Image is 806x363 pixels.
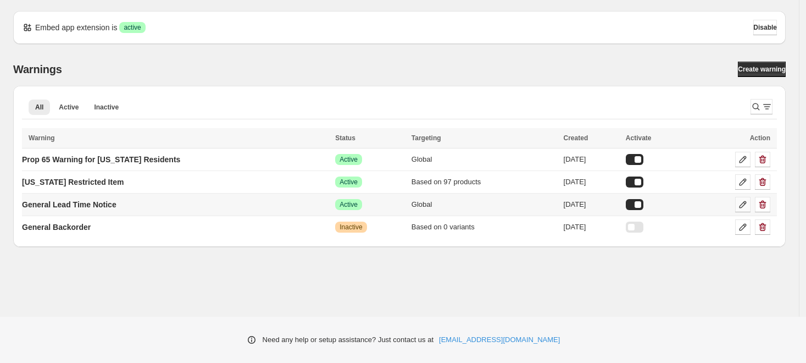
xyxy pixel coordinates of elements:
[412,154,557,165] div: Global
[22,173,124,191] a: [US_STATE] Restricted Item
[335,134,355,142] span: Status
[439,334,560,345] a: [EMAIL_ADDRESS][DOMAIN_NAME]
[13,63,62,76] h2: Warnings
[124,23,141,32] span: active
[564,222,619,233] div: [DATE]
[35,103,43,112] span: All
[29,134,55,142] span: Warning
[22,154,180,165] p: Prop 65 Warning for [US_STATE] Residents
[412,177,557,188] div: Based on 97 products
[564,177,619,188] div: [DATE]
[22,196,116,213] a: General Lead Time Notice
[564,134,588,142] span: Created
[22,218,91,236] a: General Backorder
[753,20,777,35] button: Disable
[59,103,79,112] span: Active
[94,103,119,112] span: Inactive
[340,155,358,164] span: Active
[751,99,772,114] button: Search and filter results
[738,62,786,77] a: Create warning
[340,178,358,186] span: Active
[340,223,362,232] span: Inactive
[753,23,777,32] span: Disable
[412,222,557,233] div: Based on 0 variants
[35,22,117,33] p: Embed app extension is
[412,199,557,210] div: Global
[340,200,358,209] span: Active
[564,199,619,210] div: [DATE]
[22,222,91,233] p: General Backorder
[738,65,786,74] span: Create warning
[412,134,441,142] span: Targeting
[22,151,180,168] a: Prop 65 Warning for [US_STATE] Residents
[22,177,124,188] p: [US_STATE] Restricted Item
[750,134,770,142] span: Action
[626,134,652,142] span: Activate
[22,199,116,210] p: General Lead Time Notice
[564,154,619,165] div: [DATE]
